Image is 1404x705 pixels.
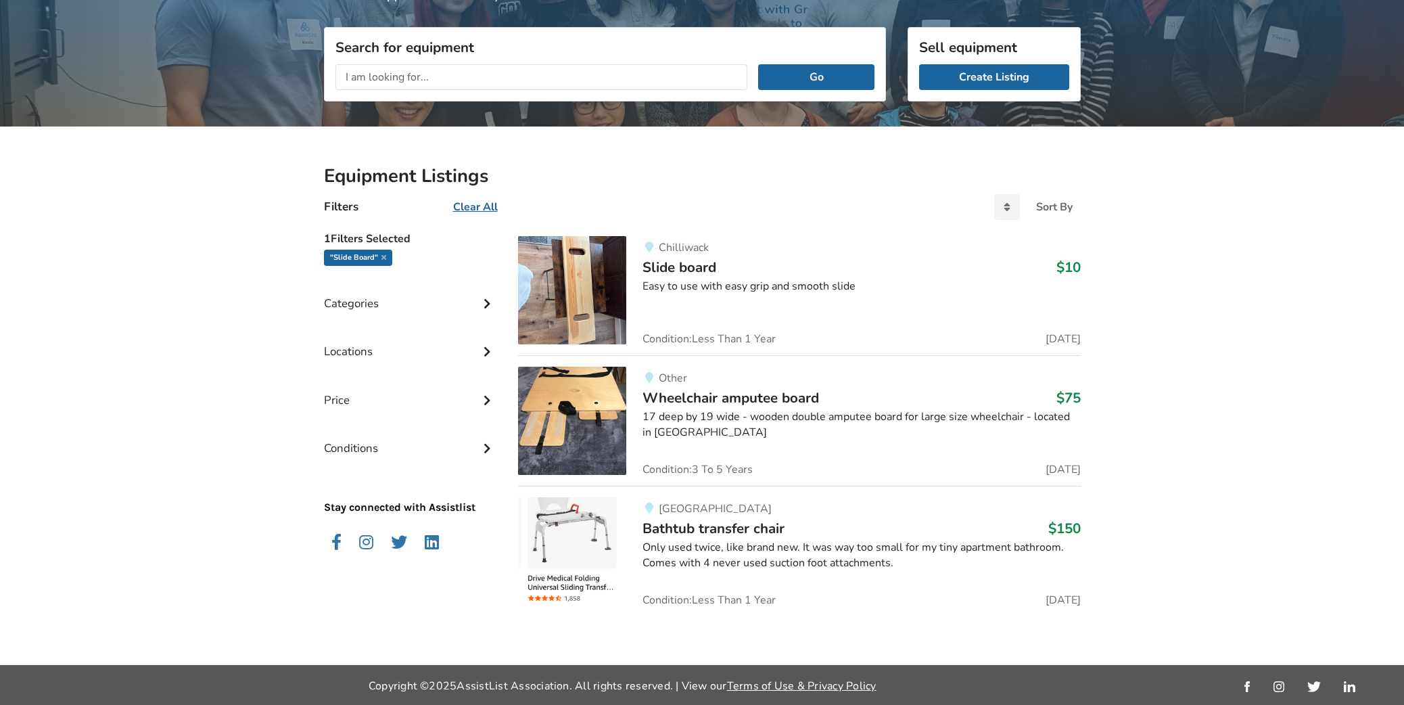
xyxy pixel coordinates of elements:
div: Price [324,366,497,414]
span: Condition: Less Than 1 Year [642,334,776,344]
span: Chilliwack [659,240,709,255]
span: [DATE] [1046,334,1081,344]
h5: 1 Filters Selected [324,225,497,250]
img: transfer aids-slide board [518,236,626,344]
img: transfer aids-wheelchair amputee board [518,367,626,475]
span: [DATE] [1046,464,1081,475]
div: Easy to use with easy grip and smooth slide [642,279,1080,294]
img: twitter_link [1307,681,1320,692]
span: Other [659,371,687,386]
u: Clear All [453,200,498,214]
span: [GEOGRAPHIC_DATA] [659,501,772,516]
h3: $10 [1056,258,1081,276]
a: transfer aids-slide boardChilliwackSlide board$10Easy to use with easy grip and smooth slideCondi... [518,236,1080,355]
span: [DATE] [1046,595,1081,606]
div: Conditions [324,414,497,462]
a: Terms of Use & Privacy Policy [727,679,876,693]
a: Create Listing [919,64,1069,90]
div: 17 deep by 19 wide - wooden double amputee board for large size wheelchair - located in [GEOGRAPH... [642,409,1080,440]
div: Categories [324,269,497,317]
div: Sort By [1036,202,1073,212]
img: instagram_link [1273,681,1284,692]
h3: Sell equipment [919,39,1069,56]
span: Condition: Less Than 1 Year [642,595,776,606]
div: Locations [324,317,497,365]
img: transfer aids-bathtub transfer chair [518,497,626,606]
input: I am looking for... [335,64,748,90]
img: linkedin_link [1344,681,1355,692]
div: "slide board" [324,250,392,266]
div: Only used twice, like brand new. It was way too small for my tiny apartment bathroom. Comes with ... [642,540,1080,571]
img: facebook_link [1244,681,1250,692]
button: Go [758,64,874,90]
span: Slide board [642,258,716,277]
h2: Equipment Listings [324,164,1081,188]
h3: Search for equipment [335,39,874,56]
span: Bathtub transfer chair [642,519,785,538]
h3: $75 [1056,389,1081,407]
span: Wheelchair amputee board [642,388,819,407]
p: Stay connected with Assistlist [324,462,497,516]
span: Condition: 3 To 5 Years [642,464,753,475]
a: transfer aids-wheelchair amputee board OtherWheelchair amputee board$7517 deep by 19 wide - woode... [518,355,1080,486]
h4: Filters [324,199,358,214]
h3: $150 [1048,520,1081,537]
a: transfer aids-bathtub transfer chair[GEOGRAPHIC_DATA]Bathtub transfer chair$150Only used twice, l... [518,486,1080,606]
